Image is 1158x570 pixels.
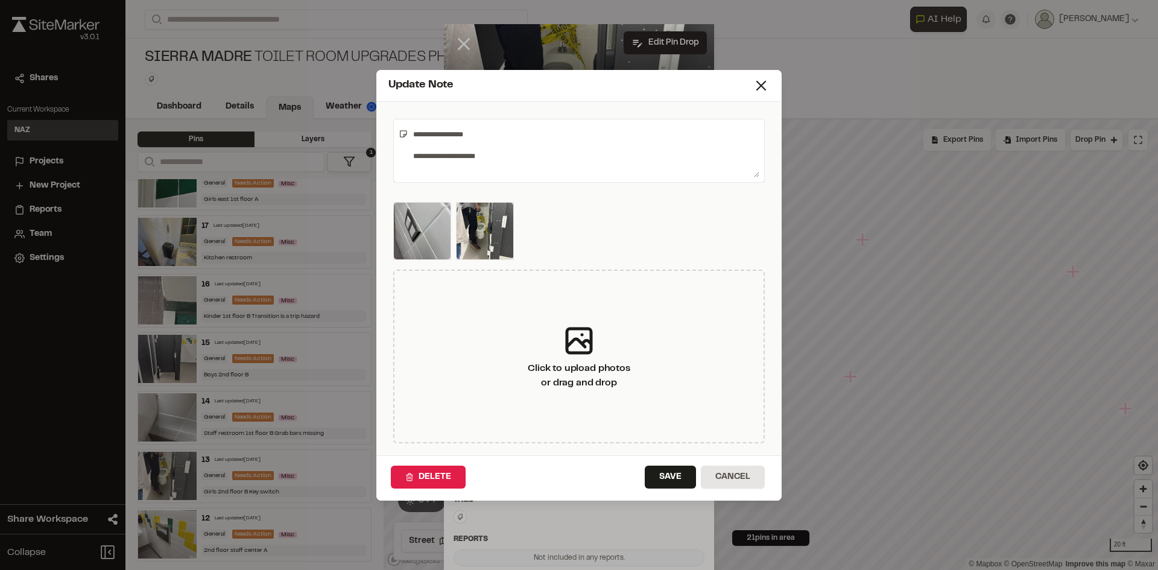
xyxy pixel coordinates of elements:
img: file [393,202,451,260]
button: Cancel [701,466,765,489]
img: file [456,202,514,260]
div: Click to upload photos or drag and drop [528,361,630,390]
button: Delete [391,466,466,489]
button: Save [645,466,696,489]
div: Click to upload photosor drag and drop [393,270,765,443]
